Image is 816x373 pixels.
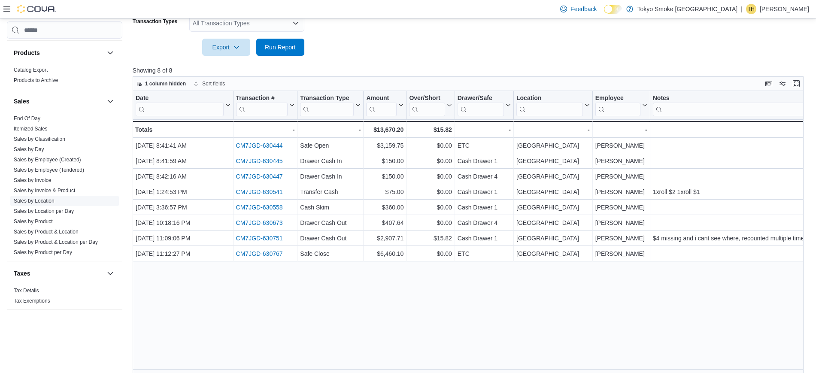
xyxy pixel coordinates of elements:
[265,43,296,52] span: Run Report
[300,187,361,197] div: Transfer Cash
[366,94,403,116] button: Amount
[300,234,361,244] div: Drawer Cash Out
[202,39,250,56] button: Export
[366,156,403,167] div: $150.00
[136,172,231,182] div: [DATE] 8:42:16 AM
[409,187,452,197] div: $0.00
[300,156,361,167] div: Drawer Cash In
[741,4,743,14] p: |
[458,141,511,151] div: ETC
[409,234,452,244] div: $15.82
[136,156,231,167] div: [DATE] 8:41:59 AM
[409,172,452,182] div: $0.00
[300,94,354,103] div: Transaction Type
[7,285,122,309] div: Taxes
[14,188,75,194] a: Sales by Invoice & Product
[760,4,809,14] p: [PERSON_NAME]
[516,124,590,135] div: -
[409,94,452,116] button: Over/Short
[145,80,186,87] span: 1 column hidden
[14,146,44,153] span: Sales by Day
[14,177,51,184] span: Sales by Invoice
[14,197,55,204] span: Sales by Location
[14,167,84,173] a: Sales by Employee (Tendered)
[764,79,774,89] button: Keyboard shortcuts
[14,177,51,183] a: Sales by Invoice
[14,97,103,106] button: Sales
[14,208,74,214] a: Sales by Location per Day
[595,249,647,259] div: [PERSON_NAME]
[190,79,228,89] button: Sort fields
[458,172,511,182] div: Cash Drawer 4
[458,124,511,135] div: -
[595,172,647,182] div: [PERSON_NAME]
[105,268,115,279] button: Taxes
[409,141,452,151] div: $0.00
[366,218,403,228] div: $407.64
[14,126,48,132] a: Itemized Sales
[300,141,361,151] div: Safe Open
[653,94,812,116] div: Notes
[7,65,122,89] div: Products
[14,288,39,294] a: Tax Details
[14,249,72,255] a: Sales by Product per Day
[516,218,590,228] div: [GEOGRAPHIC_DATA]
[516,94,583,116] div: Location
[7,113,122,261] div: Sales
[458,94,504,103] div: Drawer/Safe
[570,5,597,13] span: Feedback
[300,172,361,182] div: Drawer Cash In
[516,187,590,197] div: [GEOGRAPHIC_DATA]
[17,5,56,13] img: Cova
[14,136,65,142] a: Sales by Classification
[366,234,403,244] div: $2,907.71
[458,249,511,259] div: ETC
[14,49,40,57] h3: Products
[236,251,282,258] a: CM7JGD-630767
[14,77,58,84] span: Products to Archive
[14,218,53,224] a: Sales by Product
[458,94,511,116] button: Drawer/Safe
[236,94,288,116] div: Transaction # URL
[14,146,44,152] a: Sales by Day
[595,203,647,213] div: [PERSON_NAME]
[14,228,79,235] span: Sales by Product & Location
[136,249,231,259] div: [DATE] 11:12:27 PM
[300,124,361,135] div: -
[14,249,72,256] span: Sales by Product per Day
[516,141,590,151] div: [GEOGRAPHIC_DATA]
[136,94,224,116] div: Date
[14,49,103,57] button: Products
[458,187,511,197] div: Cash Drawer 1
[136,203,231,213] div: [DATE] 3:36:57 PM
[256,39,304,56] button: Run Report
[14,239,98,245] a: Sales by Product & Location per Day
[236,124,294,135] div: -
[516,249,590,259] div: [GEOGRAPHIC_DATA]
[14,198,55,204] a: Sales by Location
[595,218,647,228] div: [PERSON_NAME]
[458,203,511,213] div: Cash Drawer 1
[516,94,590,116] button: Location
[516,94,583,103] div: Location
[236,204,282,211] a: CM7JGD-630558
[14,297,50,304] span: Tax Exemptions
[604,5,622,14] input: Dark Mode
[14,157,81,163] a: Sales by Employee (Created)
[366,172,403,182] div: $150.00
[14,208,74,215] span: Sales by Location per Day
[746,4,756,14] div: Trishauna Hyatt
[366,94,397,116] div: Amount
[14,229,79,235] a: Sales by Product & Location
[14,97,30,106] h3: Sales
[14,269,30,278] h3: Taxes
[14,167,84,173] span: Sales by Employee (Tendered)
[595,156,647,167] div: [PERSON_NAME]
[366,94,397,103] div: Amount
[236,158,282,165] a: CM7JGD-630445
[292,20,299,27] button: Open list of options
[409,203,452,213] div: $0.00
[516,172,590,182] div: [GEOGRAPHIC_DATA]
